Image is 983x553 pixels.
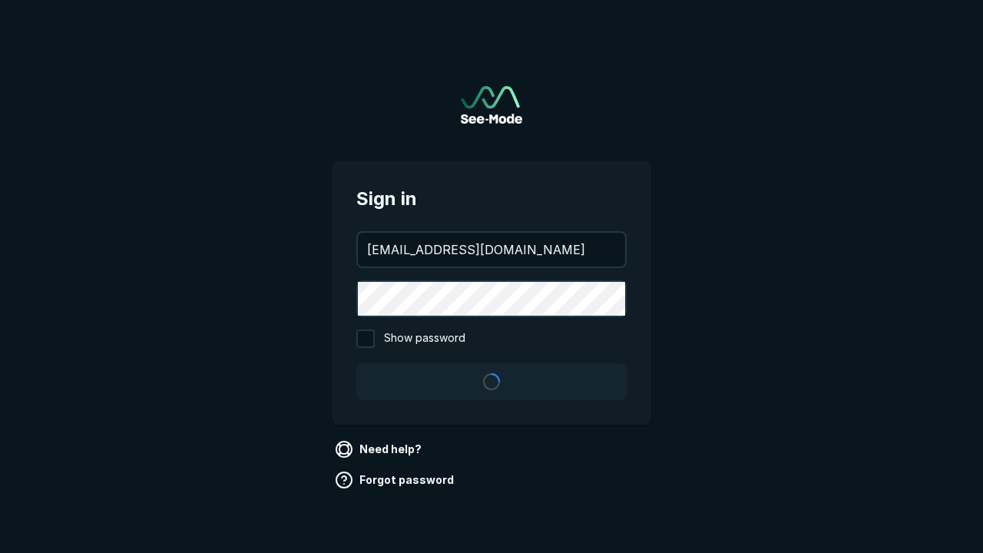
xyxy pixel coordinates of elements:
input: your@email.com [358,233,625,267]
span: Show password [384,329,465,348]
span: Sign in [356,185,627,213]
a: Need help? [332,437,428,462]
img: See-Mode Logo [461,86,522,124]
a: Forgot password [332,468,460,492]
a: Go to sign in [461,86,522,124]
